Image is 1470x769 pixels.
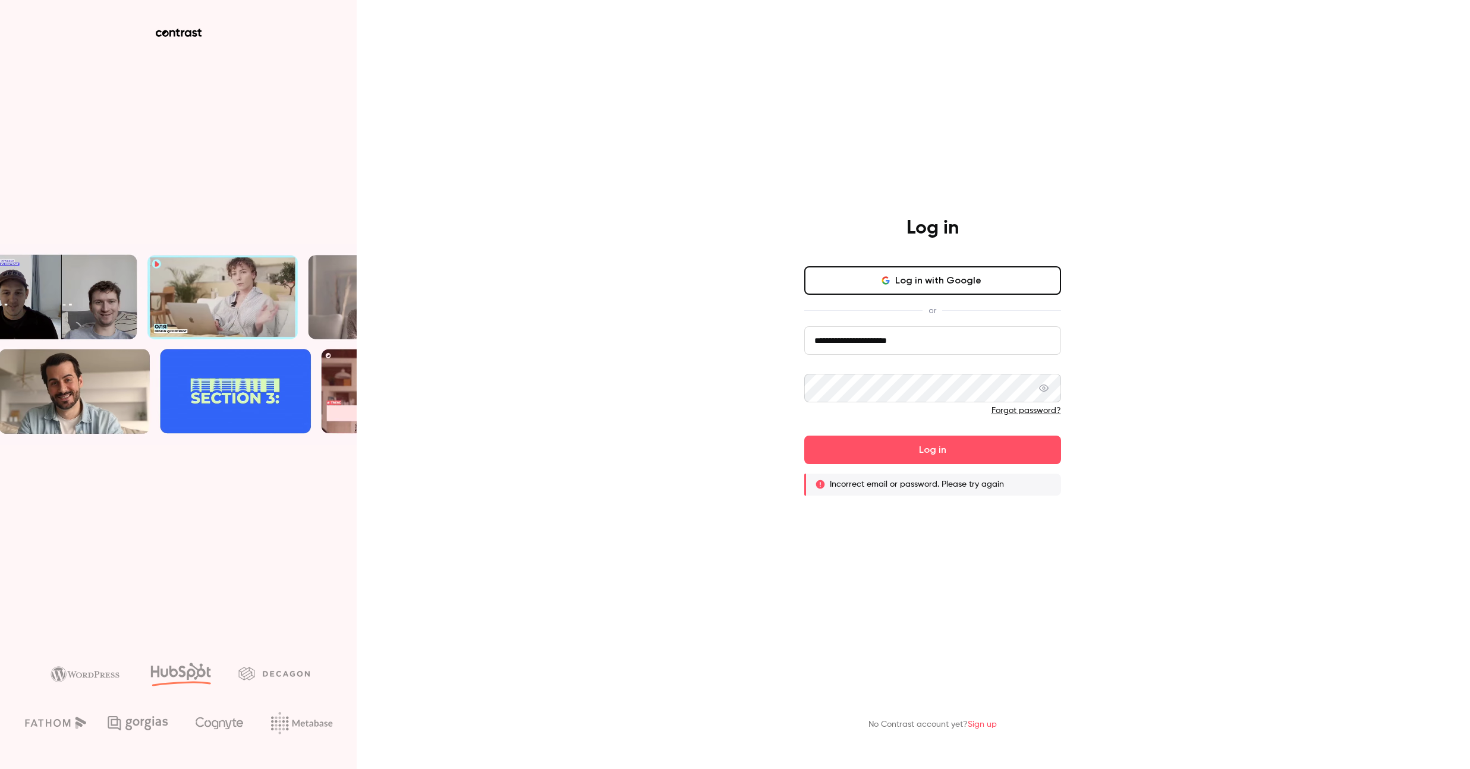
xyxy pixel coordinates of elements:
[868,718,997,731] p: No Contrast account yet?
[906,216,959,240] h4: Log in
[804,266,1061,295] button: Log in with Google
[804,436,1061,464] button: Log in
[238,667,310,680] img: decagon
[923,304,942,317] span: or
[991,406,1061,415] a: Forgot password?
[830,478,1004,490] p: Incorrect email or password. Please try again
[968,720,997,729] a: Sign up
